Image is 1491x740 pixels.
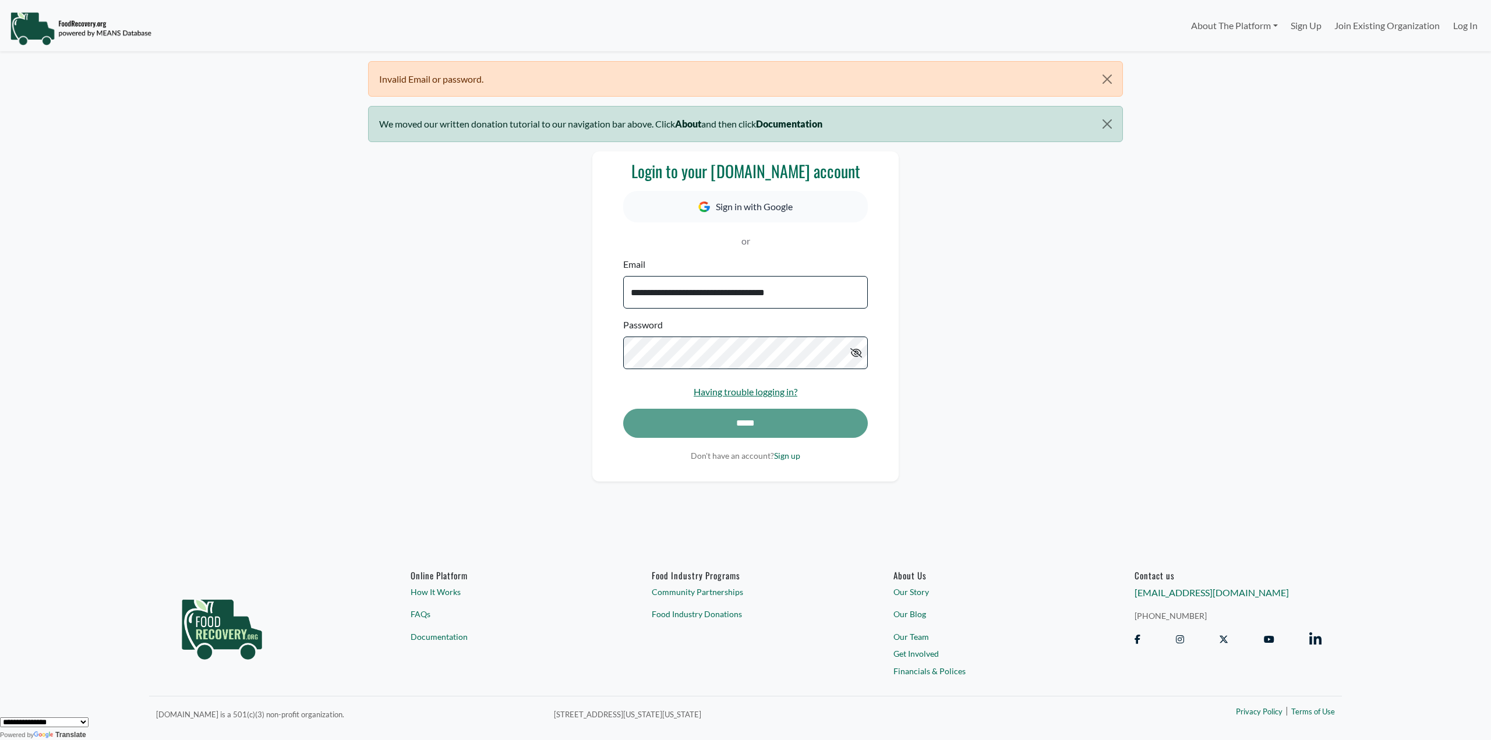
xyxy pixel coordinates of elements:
a: About The Platform [1184,14,1284,37]
h6: Contact us [1135,570,1322,580]
a: Food Industry Donations [652,608,839,620]
label: Password [623,318,663,332]
p: Don't have an account? [623,449,868,462]
a: Sign Up [1284,14,1328,37]
a: How It Works [411,586,598,598]
a: Join Existing Organization [1328,14,1446,37]
p: [STREET_ADDRESS][US_STATE][US_STATE] [554,707,1037,721]
img: Google Icon [698,201,710,213]
a: Documentation [411,631,598,643]
a: Privacy Policy [1236,707,1282,718]
div: We moved our written donation tutorial to our navigation bar above. Click and then click [368,106,1123,141]
div: Invalid Email or password. [368,61,1123,97]
b: Documentation [756,118,822,129]
b: About [675,118,701,129]
p: [DOMAIN_NAME] is a 501(c)(3) non-profit organization. [156,707,540,721]
a: Our Story [893,586,1080,598]
a: Translate [34,731,86,739]
img: food_recovery_green_logo-76242d7a27de7ed26b67be613a865d9c9037ba317089b267e0515145e5e51427.png [169,570,274,681]
a: [PHONE_NUMBER] [1135,610,1322,622]
p: or [623,234,868,248]
h6: Food Industry Programs [652,570,839,580]
img: NavigationLogo_FoodRecovery-91c16205cd0af1ed486a0f1a7774a6544ea792ac00100771e7dd3ec7c0e58e41.png [10,11,151,46]
label: Email [623,257,645,271]
img: Google Translate [34,731,55,739]
a: Log In [1447,14,1484,37]
h3: Login to your [DOMAIN_NAME] account [623,161,868,181]
span: | [1285,704,1288,718]
a: Our Blog [893,608,1080,620]
a: About Us [893,570,1080,580]
a: Get Involved [893,648,1080,660]
button: Sign in with Google [623,191,868,222]
a: Having trouble logging in? [694,386,797,397]
button: Close [1093,107,1122,141]
a: FAQs [411,608,598,620]
a: Sign up [774,451,800,461]
a: Community Partnerships [652,586,839,598]
a: Terms of Use [1291,707,1335,718]
a: Our Team [893,631,1080,643]
button: Close [1093,62,1122,97]
a: Financials & Polices [893,665,1080,677]
a: [EMAIL_ADDRESS][DOMAIN_NAME] [1135,587,1289,598]
h6: Online Platform [411,570,598,580]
